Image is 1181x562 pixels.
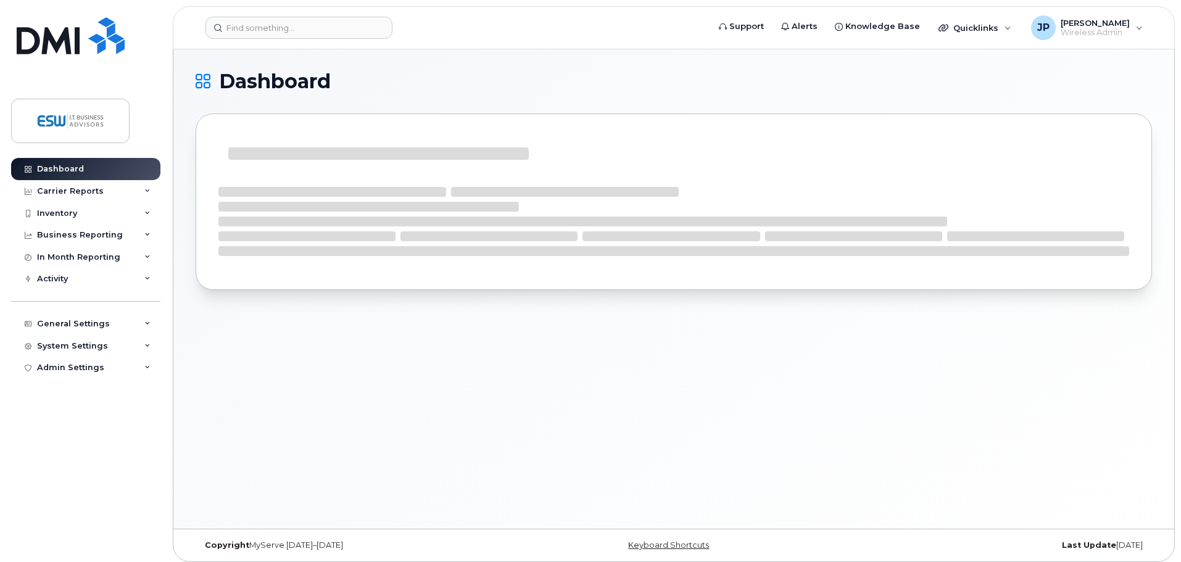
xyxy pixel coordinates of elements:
strong: Copyright [205,540,249,550]
span: Dashboard [219,72,331,91]
strong: Last Update [1062,540,1116,550]
div: MyServe [DATE]–[DATE] [196,540,515,550]
div: [DATE] [833,540,1152,550]
a: Keyboard Shortcuts [628,540,709,550]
